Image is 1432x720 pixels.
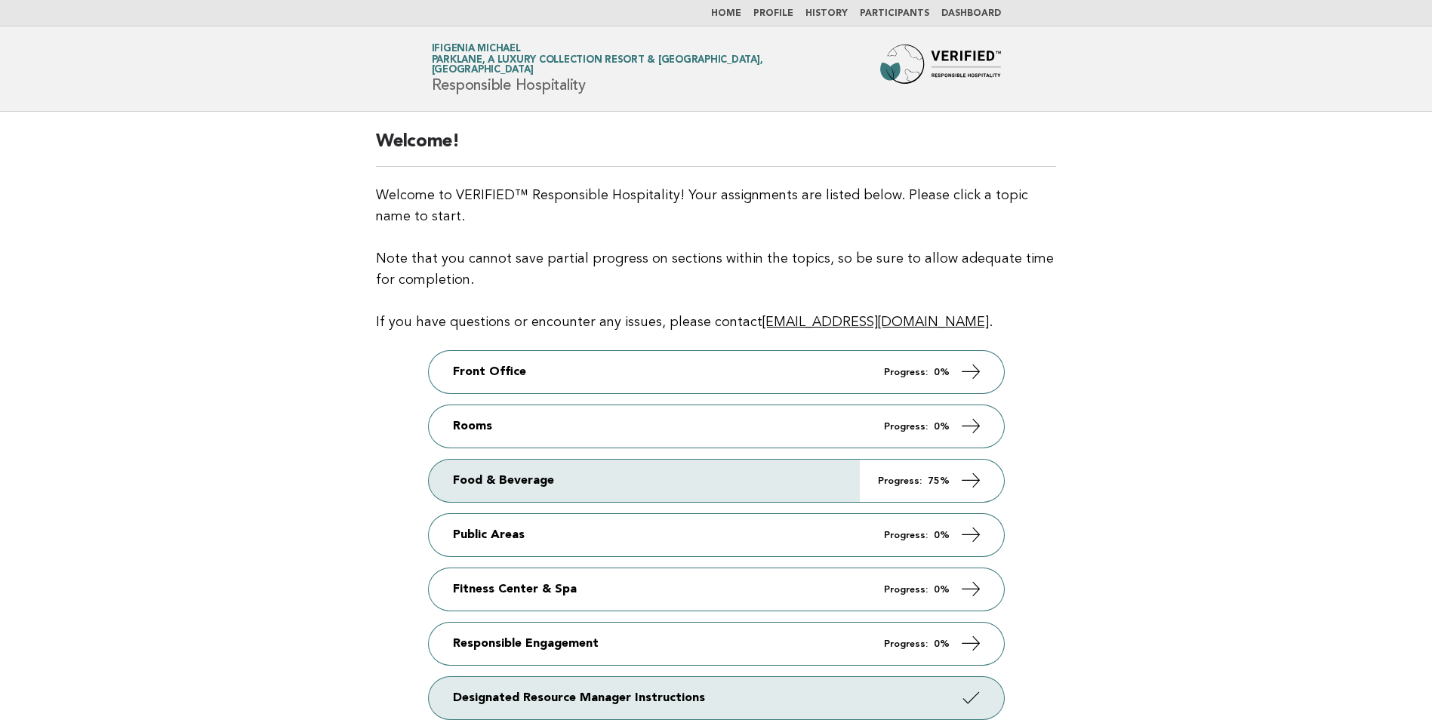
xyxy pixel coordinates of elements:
[884,531,928,540] em: Progress:
[934,531,950,540] strong: 0%
[376,185,1056,333] p: Welcome to VERIFIED™ Responsible Hospitality! Your assignments are listed below. Please click a t...
[711,9,741,18] a: Home
[432,45,856,93] h1: Responsible Hospitality
[429,351,1004,393] a: Front Office Progress: 0%
[753,9,793,18] a: Profile
[884,585,928,595] em: Progress:
[429,568,1004,611] a: Fitness Center & Spa Progress: 0%
[928,476,950,486] strong: 75%
[805,9,848,18] a: History
[432,44,856,75] a: Ifigenia MichaelParklane, a Luxury Collection Resort & [GEOGRAPHIC_DATA], [GEOGRAPHIC_DATA]
[934,368,950,377] strong: 0%
[934,422,950,432] strong: 0%
[429,677,1004,719] a: Designated Resource Manager Instructions
[432,56,856,75] span: Parklane, a Luxury Collection Resort & [GEOGRAPHIC_DATA], [GEOGRAPHIC_DATA]
[934,639,950,649] strong: 0%
[878,476,922,486] em: Progress:
[941,9,1001,18] a: Dashboard
[884,368,928,377] em: Progress:
[934,585,950,595] strong: 0%
[376,130,1056,167] h2: Welcome!
[884,639,928,649] em: Progress:
[429,405,1004,448] a: Rooms Progress: 0%
[860,9,929,18] a: Participants
[884,422,928,432] em: Progress:
[429,623,1004,665] a: Responsible Engagement Progress: 0%
[429,460,1004,502] a: Food & Beverage Progress: 75%
[429,514,1004,556] a: Public Areas Progress: 0%
[762,315,989,329] a: [EMAIL_ADDRESS][DOMAIN_NAME]
[880,45,1001,93] img: Forbes Travel Guide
